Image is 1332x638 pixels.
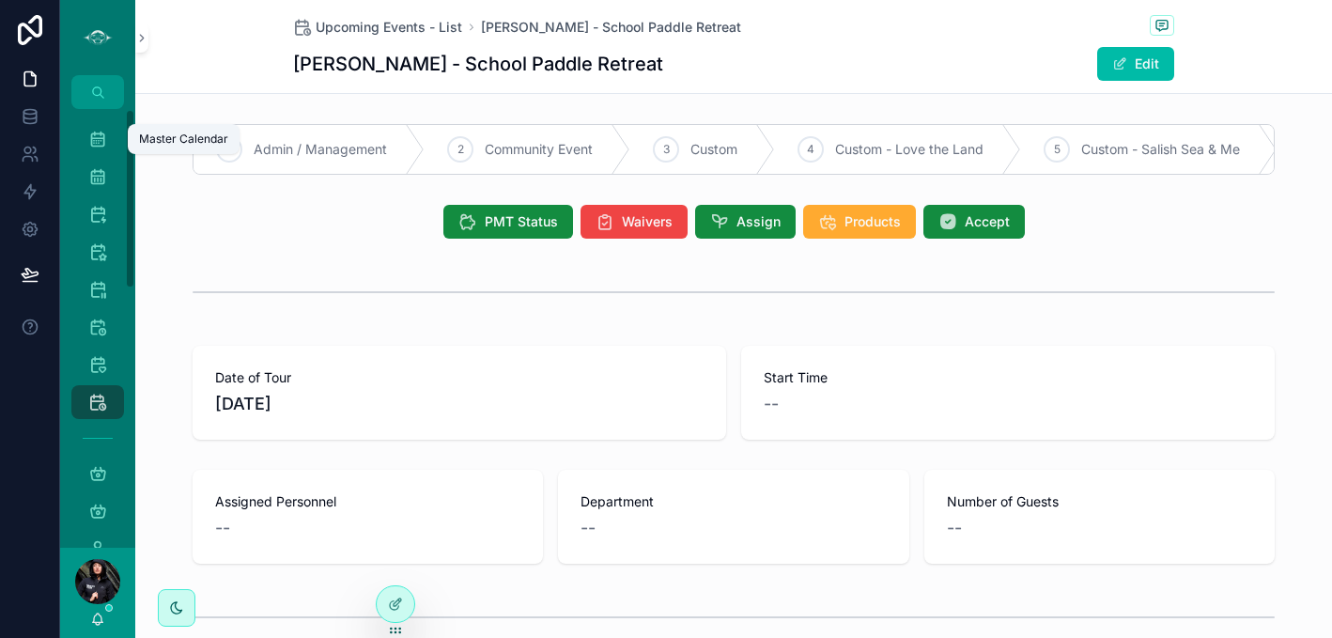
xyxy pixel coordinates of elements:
button: Products [803,205,916,239]
span: Admin / Management [254,140,387,159]
span: Accept [965,212,1010,231]
div: Master Calendar [139,132,228,147]
span: Upcoming Events - List [316,18,462,37]
span: -- [764,391,779,417]
span: [DATE] [215,391,704,417]
span: -- [581,515,596,541]
span: Number of Guests [947,492,1252,511]
span: Waivers [622,212,673,231]
button: Waivers [581,205,688,239]
span: PMT Status [485,212,558,231]
img: App logo [83,23,113,53]
span: 5 [1054,142,1061,157]
span: Custom - Salish Sea & Me [1081,140,1240,159]
button: Assign [695,205,796,239]
button: Edit [1097,47,1174,81]
span: -- [215,515,230,541]
span: 4 [807,142,814,157]
span: 3 [663,142,670,157]
span: 2 [457,142,464,157]
span: Products [844,212,901,231]
span: Date of Tour [215,368,704,387]
button: Accept [923,205,1025,239]
span: -- [947,515,962,541]
a: Upcoming Events - List [293,18,462,37]
span: Custom [690,140,737,159]
button: PMT Status [443,205,573,239]
span: Start Time [764,368,1252,387]
h1: [PERSON_NAME] - School Paddle Retreat [293,51,663,77]
span: Assigned Personnel [215,492,520,511]
span: Department [581,492,886,511]
span: Community Event [485,140,593,159]
span: Custom - Love the Land [835,140,984,159]
div: scrollable content [60,109,135,548]
span: Assign [736,212,781,231]
a: [PERSON_NAME] - School Paddle Retreat [481,18,741,37]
